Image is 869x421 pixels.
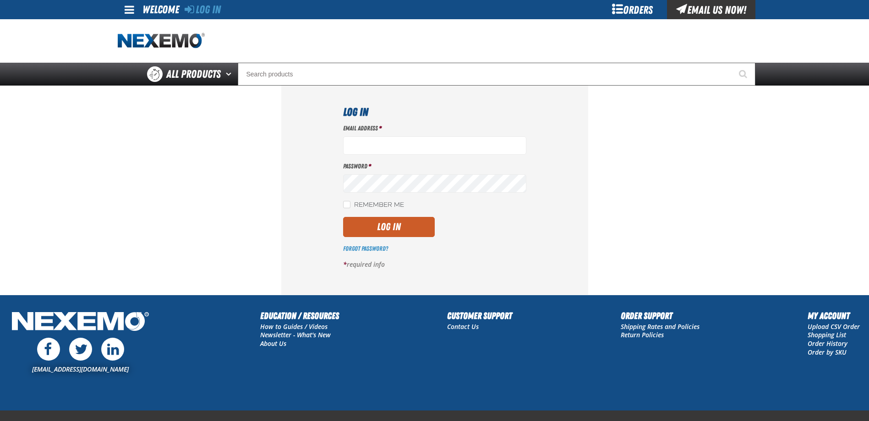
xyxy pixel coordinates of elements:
[118,33,205,49] img: Nexemo logo
[260,309,339,323] h2: Education / Resources
[343,201,350,208] input: Remember Me
[260,339,286,348] a: About Us
[9,309,152,336] img: Nexemo Logo
[166,66,221,82] span: All Products
[343,260,526,269] p: required info
[732,63,755,86] button: Start Searching
[447,322,479,331] a: Contact Us
[343,217,435,237] button: Log In
[808,330,846,339] a: Shopping List
[32,365,129,373] a: [EMAIL_ADDRESS][DOMAIN_NAME]
[343,245,388,252] a: Forgot Password?
[808,309,860,323] h2: My Account
[260,330,331,339] a: Newsletter - What's New
[621,309,700,323] h2: Order Support
[223,63,238,86] button: Open All Products pages
[260,322,328,331] a: How to Guides / Videos
[343,124,526,133] label: Email Address
[808,322,860,331] a: Upload CSV Order
[238,63,755,86] input: Search
[808,339,847,348] a: Order History
[343,162,526,171] label: Password
[808,348,847,356] a: Order by SKU
[621,330,664,339] a: Return Policies
[185,3,221,16] a: Log In
[621,322,700,331] a: Shipping Rates and Policies
[447,309,512,323] h2: Customer Support
[343,201,404,210] label: Remember Me
[343,104,526,120] h1: Log In
[118,33,205,49] a: Home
